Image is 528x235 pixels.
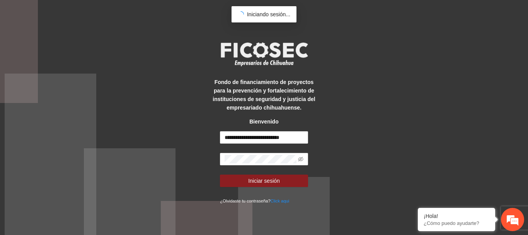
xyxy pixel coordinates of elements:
[40,39,130,50] div: Chatee con nosotros ahora
[220,175,308,187] button: Iniciar sesión
[237,10,245,18] span: loading
[424,220,489,226] p: ¿Cómo puedo ayudarte?
[424,213,489,219] div: ¡Hola!
[247,11,290,17] span: Iniciando sesión...
[213,79,315,111] strong: Fondo de financiamiento de proyectos para la prevención y fortalecimiento de instituciones de seg...
[45,75,107,153] span: Estamos en línea.
[220,199,289,203] small: ¿Olvidaste tu contraseña?
[248,177,280,185] span: Iniciar sesión
[4,154,147,182] textarea: Escriba su mensaje y pulse “Intro”
[249,118,278,125] strong: Bienvenido
[298,156,303,162] span: eye-invisible
[271,199,290,203] a: Click aqui
[216,40,312,69] img: logo
[127,4,145,22] div: Minimizar ventana de chat en vivo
